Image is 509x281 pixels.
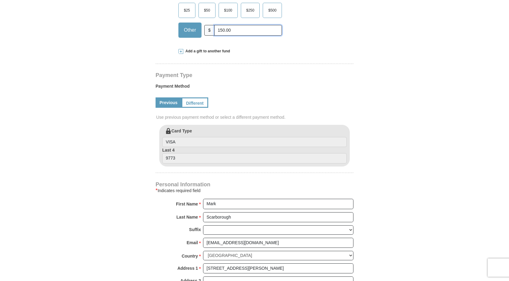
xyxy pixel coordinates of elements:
input: Last 4 [162,153,347,163]
span: Other [181,26,199,35]
strong: Country [182,252,198,260]
span: $500 [265,6,279,15]
strong: Suffix [189,225,201,234]
span: $250 [243,6,258,15]
input: Other Amount [214,25,282,36]
strong: First Name [176,200,198,208]
h4: Personal Information [156,182,353,187]
a: Previous [156,97,181,108]
span: Add a gift to another fund [183,49,230,54]
span: $100 [221,6,235,15]
h4: Payment Type [156,73,353,78]
label: Card Type [162,128,347,147]
a: Different [181,97,208,108]
label: Last 4 [162,147,347,163]
strong: Email [187,238,198,247]
span: $ [204,25,215,36]
span: $50 [201,6,213,15]
div: Indicates required field [156,187,353,194]
span: $25 [181,6,193,15]
strong: Last Name [177,213,198,221]
strong: Address 1 [177,264,198,272]
input: Card Type [162,137,347,147]
span: Use previous payment method or select a different payment method. [156,114,354,120]
label: Payment Method [156,83,353,92]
